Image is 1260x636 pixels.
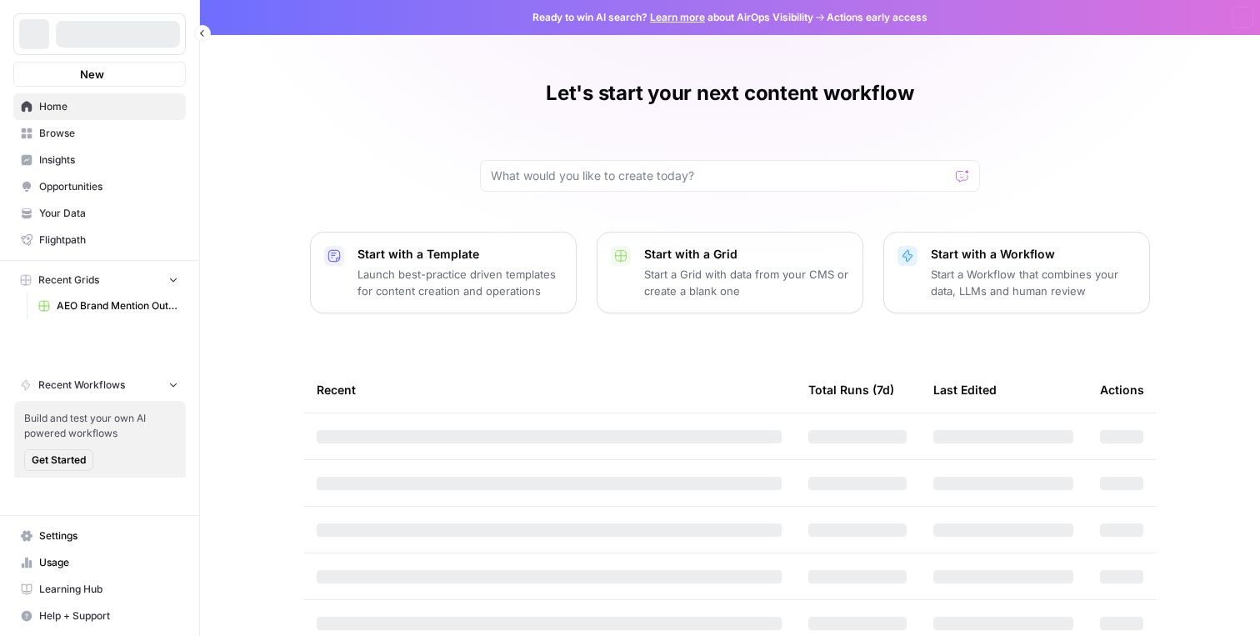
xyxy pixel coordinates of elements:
[32,453,86,468] span: Get Started
[644,266,849,299] p: Start a Grid with data from your CMS or create a blank one
[39,582,178,597] span: Learning Hub
[1100,367,1144,413] div: Actions
[38,378,125,393] span: Recent Workflows
[13,549,186,576] a: Usage
[13,147,186,173] a: Insights
[39,608,178,623] span: Help + Support
[650,11,705,23] a: Learn more
[13,173,186,200] a: Opportunities
[532,10,813,25] span: Ready to win AI search? about AirOps Visibility
[13,603,186,629] button: Help + Support
[13,268,186,293] button: Recent Grids
[39,153,178,168] span: Insights
[13,523,186,549] a: Settings
[39,528,178,543] span: Settings
[317,367,782,413] div: Recent
[13,373,186,398] button: Recent Workflows
[933,367,997,413] div: Last Edited
[24,449,93,471] button: Get Started
[13,227,186,253] a: Flightpath
[310,232,577,313] button: Start with a TemplateLaunch best-practice driven templates for content creation and operations
[931,266,1136,299] p: Start a Workflow that combines your data, LLMs and human review
[39,233,178,248] span: Flightpath
[80,66,104,83] span: New
[491,168,949,184] input: What would you like to create today?
[31,293,186,319] a: AEO Brand Mention Outreach
[357,266,562,299] p: Launch best-practice driven templates for content creation and operations
[38,273,99,288] span: Recent Grids
[13,120,186,147] a: Browse
[883,232,1150,313] button: Start with a WorkflowStart a Workflow that combines your data, LLMs and human review
[13,200,186,227] a: Your Data
[644,246,849,263] p: Start with a Grid
[13,576,186,603] a: Learning Hub
[39,206,178,221] span: Your Data
[13,62,186,87] button: New
[39,126,178,141] span: Browse
[931,246,1136,263] p: Start with a Workflow
[39,555,178,570] span: Usage
[597,232,863,313] button: Start with a GridStart a Grid with data from your CMS or create a blank one
[546,80,914,107] h1: Let's start your next content workflow
[808,367,894,413] div: Total Runs (7d)
[24,411,176,441] span: Build and test your own AI powered workflows
[57,298,178,313] span: AEO Brand Mention Outreach
[827,10,927,25] span: Actions early access
[39,99,178,114] span: Home
[357,246,562,263] p: Start with a Template
[39,179,178,194] span: Opportunities
[13,93,186,120] a: Home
